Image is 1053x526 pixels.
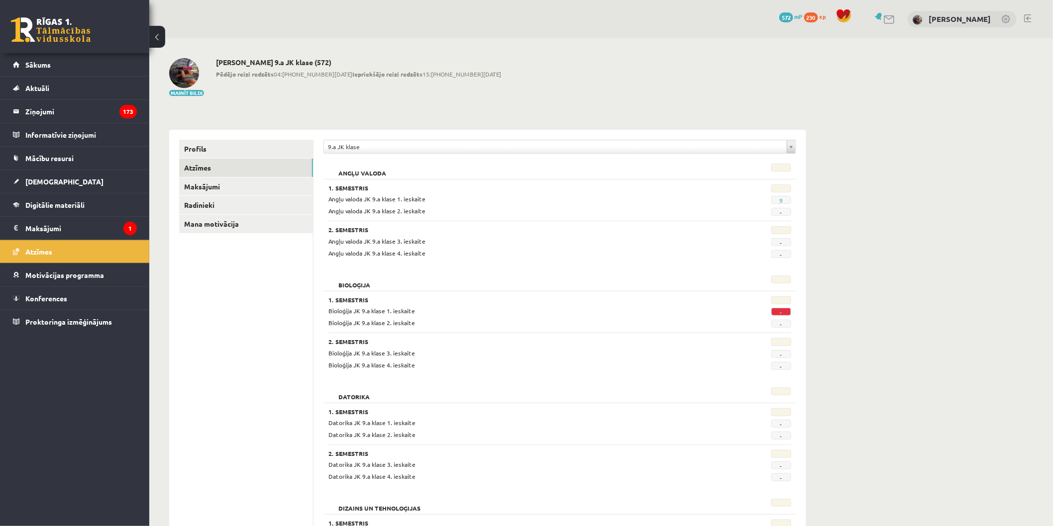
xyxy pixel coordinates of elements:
span: Datorika JK 9.a klase 1. ieskaite [328,419,416,427]
span: [DEMOGRAPHIC_DATA] [25,177,104,186]
a: Aktuāli [13,77,137,99]
b: Pēdējo reizi redzēts [216,70,274,78]
span: Konferences [25,294,67,303]
span: Motivācijas programma [25,270,104,279]
span: 04:[PHONE_NUMBER][DATE] 15:[PHONE_NUMBER][DATE] [216,70,501,79]
span: Bioloģija JK 9.a klase 1. ieskaite [328,307,415,315]
span: Atzīmes [25,247,52,256]
a: Ziņojumi173 [13,100,137,123]
a: [PERSON_NAME] [929,14,991,24]
span: Angļu valoda JK 9.a klase 4. ieskaite [328,249,425,257]
h3: 2. Semestris [328,450,712,457]
span: mP [795,12,803,20]
span: Datorika JK 9.a klase 4. ieskaite [328,472,416,480]
button: Mainīt bildi [169,90,204,96]
h3: 1. Semestris [328,296,712,303]
span: - [771,473,791,481]
a: Proktoringa izmēģinājums [13,310,137,333]
span: Angļu valoda JK 9.a klase 1. ieskaite [328,195,425,203]
legend: Informatīvie ziņojumi [25,123,137,146]
h2: Angļu valoda [328,164,396,174]
span: - [771,362,791,370]
h2: Datorika [328,387,380,397]
span: - [771,420,791,428]
h2: Dizains un tehnoloģijas [328,499,430,509]
a: Sākums [13,53,137,76]
span: Angļu valoda JK 9.a klase 3. ieskaite [328,237,425,245]
span: Angļu valoda JK 9.a klase 2. ieskaite [328,207,425,215]
h2: Bioloģija [328,275,380,285]
h3: 2. Semestris [328,226,712,233]
span: Proktoringa izmēģinājums [25,317,112,326]
span: Datorika JK 9.a klase 3. ieskaite [328,460,416,468]
a: 572 mP [779,12,803,20]
a: Atzīmes [179,159,313,177]
b: Iepriekšējo reizi redzēts [352,70,422,78]
i: 173 [119,105,137,118]
span: Bioloģija JK 9.a klase 2. ieskaite [328,319,415,327]
img: Evelīna Bernatoviča [913,15,923,25]
span: 230 [804,12,818,22]
a: Rīgas 1. Tālmācības vidusskola [11,17,91,42]
span: Sākums [25,60,51,69]
a: Informatīvie ziņojumi [13,123,137,146]
span: Bioloģija JK 9.a klase 4. ieskaite [328,361,415,369]
span: Datorika JK 9.a klase 2. ieskaite [328,431,416,438]
a: 9 [779,196,783,204]
a: 230 xp [804,12,831,20]
img: Evelīna Bernatoviča [169,58,199,88]
h3: 2. Semestris [328,338,712,345]
span: Digitālie materiāli [25,200,85,209]
a: Motivācijas programma [13,263,137,286]
span: 9.a JK klase [328,140,783,153]
span: - [771,238,791,246]
a: Mācību resursi [13,147,137,170]
a: Atzīmes [13,240,137,263]
span: - [771,250,791,258]
span: - [771,308,791,316]
span: - [771,461,791,469]
a: Maksājumi1 [13,217,137,240]
span: - [771,208,791,216]
legend: Maksājumi [25,217,137,240]
h2: [PERSON_NAME] 9.a JK klase (572) [216,58,501,67]
i: 1 [123,222,137,235]
a: Maksājumi [179,177,313,196]
a: [DEMOGRAPHIC_DATA] [13,170,137,193]
legend: Ziņojumi [25,100,137,123]
a: Mana motivācija [179,215,313,233]
h3: 1. Semestris [328,408,712,415]
a: Digitālie materiāli [13,193,137,216]
a: Profils [179,140,313,158]
a: Konferences [13,287,137,310]
span: - [771,432,791,439]
span: xp [820,12,826,20]
span: - [771,350,791,358]
a: Radinieki [179,196,313,214]
span: Mācību resursi [25,154,74,163]
span: Aktuāli [25,84,49,92]
h3: 1. Semestris [328,184,712,191]
span: - [771,320,791,328]
span: Bioloģija JK 9.a klase 3. ieskaite [328,349,415,357]
a: 9.a JK klase [324,140,796,153]
span: 572 [779,12,793,22]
